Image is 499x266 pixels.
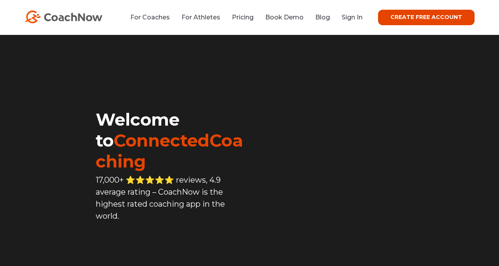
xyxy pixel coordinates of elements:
[96,109,249,172] h1: Welcome to
[342,14,363,21] a: Sign In
[181,14,220,21] a: For Athletes
[96,239,249,262] iframe: Embedded CTA
[378,10,475,25] a: CREATE FREE ACCOUNT
[315,14,330,21] a: Blog
[25,10,102,23] img: CoachNow Logo
[265,14,304,21] a: Book Demo
[96,175,225,221] span: 17,000+ ⭐️⭐️⭐️⭐️⭐️ reviews, 4.9 average rating – CoachNow is the highest rated coaching app in th...
[232,14,254,21] a: Pricing
[130,14,170,21] a: For Coaches
[96,130,243,172] span: ConnectedCoaching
